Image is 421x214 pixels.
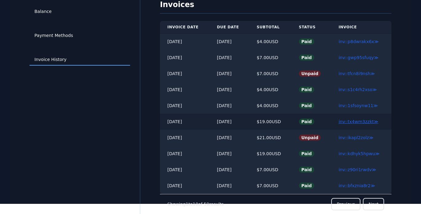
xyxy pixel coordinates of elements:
[363,198,384,210] button: Next
[160,50,209,66] td: [DATE]
[339,55,379,60] a: inv::gwp95sfuqy≫
[210,114,249,130] td: [DATE]
[257,151,284,157] div: $ 19.00 USD
[160,162,209,178] td: [DATE]
[160,146,209,162] td: [DATE]
[160,21,209,34] th: Invoice Date
[292,21,331,34] th: Status
[299,151,314,157] span: Paid
[339,87,377,92] a: inv::s1c4rh2xso≫
[210,66,249,82] td: [DATE]
[160,194,391,214] nav: Pagination
[339,183,375,188] a: inv::bfxznia8r2≫
[210,82,249,98] td: [DATE]
[339,71,375,76] a: inv::tfcn8i9nsh≫
[257,38,284,45] div: $ 4.00 USD
[299,103,314,109] span: Paid
[331,21,391,34] th: Invoice
[299,183,314,189] span: Paid
[210,21,249,34] th: Due Date
[30,6,130,18] a: Balance
[186,202,189,207] span: 1
[299,119,314,125] span: Paid
[167,201,224,207] p: Showing to of results
[339,167,376,172] a: inv::z90ri1rwdv≫
[257,103,284,109] div: $ 4.00 USD
[299,167,314,173] span: Paid
[210,98,249,114] td: [DATE]
[160,178,209,194] td: [DATE]
[30,30,130,42] a: Payment Methods
[160,98,209,114] td: [DATE]
[339,103,378,108] a: inv::1sfsoynw11≫
[299,87,314,93] span: Paid
[210,178,249,194] td: [DATE]
[160,130,209,146] td: [DATE]
[299,38,314,45] span: Paid
[160,82,209,98] td: [DATE]
[257,135,284,141] div: $ 21.00 USD
[339,135,374,140] a: inv::ikapl2zolz≫
[299,135,321,141] span: Unpaid
[257,87,284,93] div: $ 4.00 USD
[257,183,284,189] div: $ 7.00 USD
[204,202,209,207] span: 59
[257,119,284,125] div: $ 19.00 USD
[210,162,249,178] td: [DATE]
[210,146,249,162] td: [DATE]
[257,167,284,173] div: $ 7.00 USD
[339,119,378,124] a: inv::tx4wm3zzkt≫
[30,54,130,66] a: Invoice History
[210,50,249,66] td: [DATE]
[210,34,249,50] td: [DATE]
[249,21,292,34] th: Subtotal
[257,71,284,77] div: $ 7.00 USD
[160,34,209,50] td: [DATE]
[210,130,249,146] td: [DATE]
[339,151,380,156] a: inv::kdhyk5hpwu≫
[257,55,284,61] div: $ 7.00 USD
[339,39,379,44] a: inv::p8dwrakx6x≫
[193,202,198,207] span: 10
[299,55,314,61] span: Paid
[160,66,209,82] td: [DATE]
[160,114,209,130] td: [DATE]
[299,71,321,77] span: Unpaid
[331,198,360,210] button: Previous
